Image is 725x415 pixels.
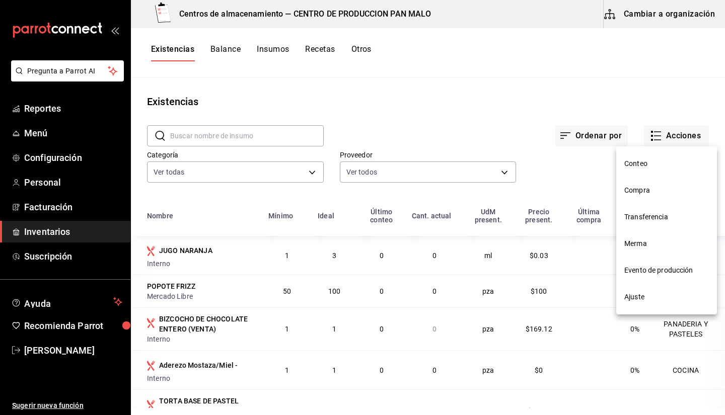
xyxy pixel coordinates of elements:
span: Transferencia [624,212,709,222]
span: Evento de producción [624,265,709,276]
span: Merma [624,238,709,249]
span: Compra [624,185,709,196]
span: Ajuste [624,292,709,302]
span: Conteo [624,158,709,169]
